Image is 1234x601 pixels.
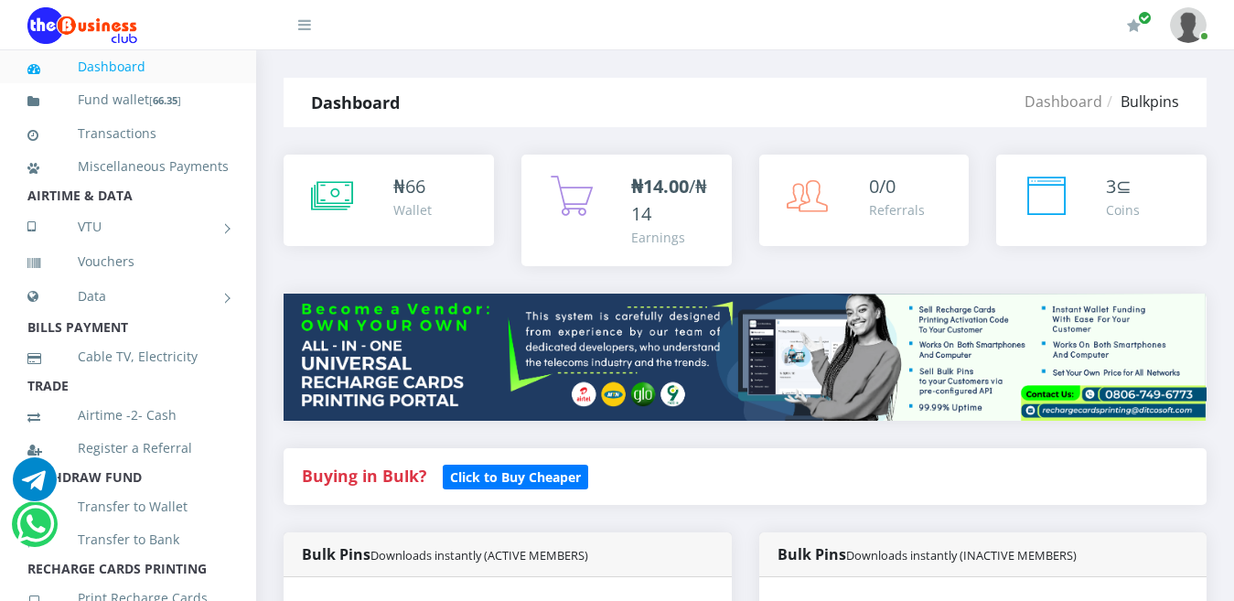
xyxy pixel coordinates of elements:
[631,174,689,199] b: ₦14.00
[631,228,714,247] div: Earnings
[631,174,707,226] span: /₦14
[759,155,970,246] a: 0/0 Referrals
[450,468,581,486] b: Click to Buy Cheaper
[302,465,426,487] strong: Buying in Bulk?
[153,93,177,107] b: 66.35
[16,516,54,546] a: Chat for support
[27,274,229,319] a: Data
[443,465,588,487] a: Click to Buy Cheaper
[284,155,494,246] a: ₦66 Wallet
[27,486,229,528] a: Transfer to Wallet
[778,544,1077,564] strong: Bulk Pins
[27,519,229,561] a: Transfer to Bank
[284,294,1207,420] img: multitenant_rcp.png
[869,200,925,220] div: Referrals
[1106,174,1116,199] span: 3
[13,471,57,501] a: Chat for support
[1170,7,1207,43] img: User
[393,200,432,220] div: Wallet
[311,91,400,113] strong: Dashboard
[27,336,229,378] a: Cable TV, Electricity
[1025,91,1102,112] a: Dashboard
[1138,11,1152,25] span: Renew/Upgrade Subscription
[1127,18,1141,33] i: Renew/Upgrade Subscription
[405,174,425,199] span: 66
[27,46,229,88] a: Dashboard
[27,145,229,188] a: Miscellaneous Payments
[370,547,588,563] small: Downloads instantly (ACTIVE MEMBERS)
[27,79,229,122] a: Fund wallet[66.35]
[869,174,896,199] span: 0/0
[521,155,732,266] a: ₦14.00/₦14 Earnings
[27,113,229,155] a: Transactions
[27,241,229,283] a: Vouchers
[27,7,137,44] img: Logo
[1106,173,1140,200] div: ⊆
[1106,200,1140,220] div: Coins
[302,544,588,564] strong: Bulk Pins
[149,93,181,107] small: [ ]
[27,204,229,250] a: VTU
[393,173,432,200] div: ₦
[846,547,1077,563] small: Downloads instantly (INACTIVE MEMBERS)
[1102,91,1179,113] li: Bulkpins
[27,394,229,436] a: Airtime -2- Cash
[27,427,229,469] a: Register a Referral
